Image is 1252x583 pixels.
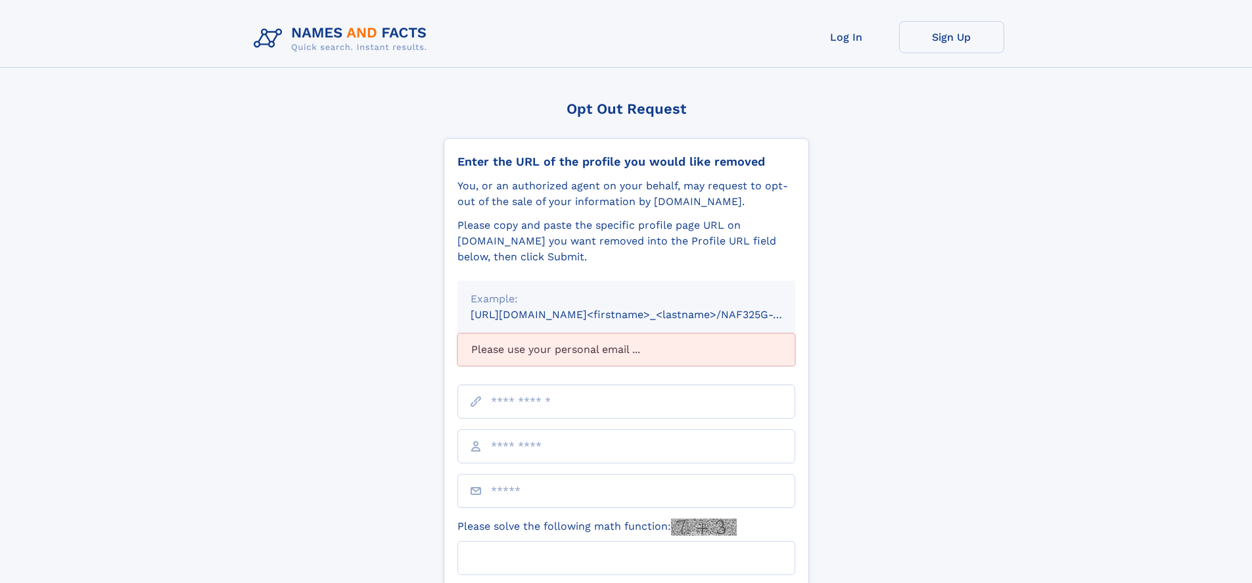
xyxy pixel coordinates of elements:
small: [URL][DOMAIN_NAME]<firstname>_<lastname>/NAF325G-xxxxxxxx [471,308,820,321]
div: Opt Out Request [444,101,809,117]
a: Log In [794,21,899,53]
div: Enter the URL of the profile you would like removed [457,154,795,169]
div: Please copy and paste the specific profile page URL on [DOMAIN_NAME] you want removed into the Pr... [457,218,795,265]
div: Please use your personal email ... [457,333,795,366]
div: Example: [471,291,782,307]
label: Please solve the following math function: [457,519,737,536]
img: Logo Names and Facts [248,21,438,57]
div: You, or an authorized agent on your behalf, may request to opt-out of the sale of your informatio... [457,178,795,210]
a: Sign Up [899,21,1004,53]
